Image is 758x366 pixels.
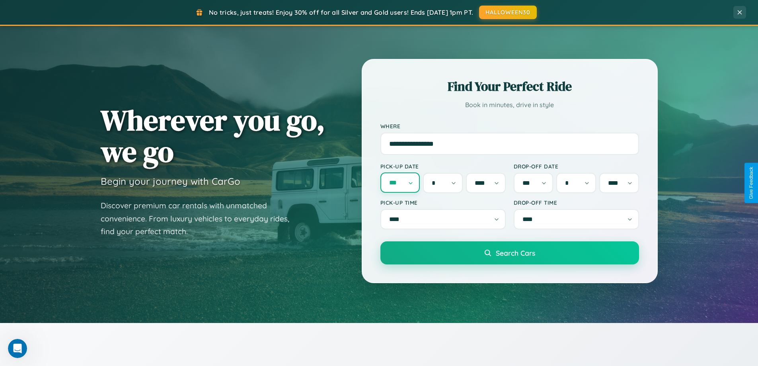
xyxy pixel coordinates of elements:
span: Search Cars [496,249,535,257]
div: Give Feedback [748,167,754,199]
h1: Wherever you go, we go [101,104,325,167]
p: Discover premium car rentals with unmatched convenience. From luxury vehicles to everyday rides, ... [101,199,300,238]
label: Pick-up Date [380,163,506,170]
h3: Begin your journey with CarGo [101,175,240,187]
span: No tricks, just treats! Enjoy 30% off for all Silver and Gold users! Ends [DATE] 1pm PT. [209,8,473,16]
button: Search Cars [380,241,639,264]
iframe: Intercom live chat [8,339,27,358]
h2: Find Your Perfect Ride [380,78,639,95]
label: Drop-off Time [514,199,639,206]
label: Pick-up Time [380,199,506,206]
label: Where [380,123,639,129]
button: HALLOWEEN30 [479,6,537,19]
label: Drop-off Date [514,163,639,170]
p: Book in minutes, drive in style [380,99,639,111]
